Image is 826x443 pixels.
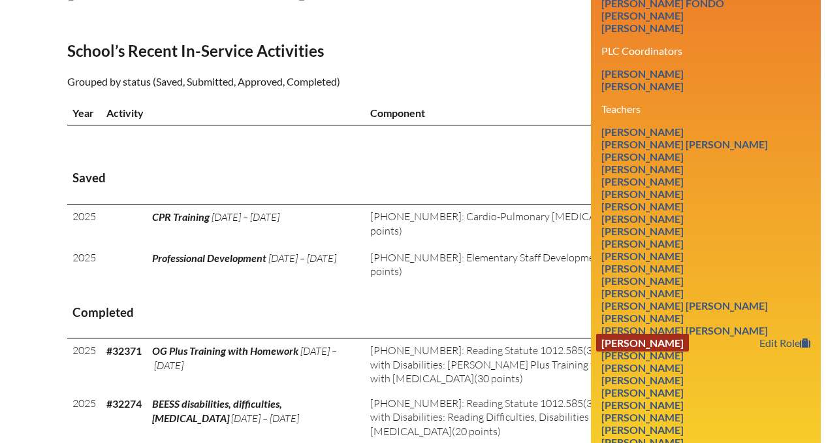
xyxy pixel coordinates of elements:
[596,284,689,302] a: [PERSON_NAME]
[596,371,689,389] a: [PERSON_NAME]
[152,344,337,371] span: [DATE] – [DATE]
[596,297,773,314] a: [PERSON_NAME] [PERSON_NAME]
[101,101,365,125] th: Activity
[596,359,689,376] a: [PERSON_NAME]
[67,41,527,60] h2: School’s Recent In-Service Activities
[596,272,689,289] a: [PERSON_NAME]
[67,246,101,287] td: 2025
[596,7,689,24] a: [PERSON_NAME]
[72,170,754,186] h3: Saved
[596,123,689,140] a: [PERSON_NAME]
[601,44,810,57] h3: PLC Coordinators
[596,19,689,37] a: [PERSON_NAME]
[365,246,658,287] td: (24 points)
[370,344,646,385] span: [PHONE_NUMBER]: Reading Statute 1012.585(3) + Students with Disabilities: [PERSON_NAME] Plus Trai...
[596,197,689,215] a: [PERSON_NAME]
[596,408,689,426] a: [PERSON_NAME]
[67,73,527,90] p: Grouped by status (Saved, Submitted, Approved, Completed)
[596,160,689,178] a: [PERSON_NAME]
[596,247,689,265] a: [PERSON_NAME]
[152,252,266,264] span: Professional Development
[596,334,689,352] a: [PERSON_NAME]
[365,101,658,125] th: Component
[596,135,773,153] a: [PERSON_NAME] [PERSON_NAME]
[596,309,689,327] a: [PERSON_NAME]
[596,346,689,364] a: [PERSON_NAME]
[596,321,773,339] a: [PERSON_NAME] [PERSON_NAME]
[365,338,658,391] td: (30 points)
[596,421,689,438] a: [PERSON_NAME]
[67,338,101,391] td: 2025
[152,210,210,223] span: CPR Training
[596,77,689,95] a: [PERSON_NAME]
[370,210,633,223] span: [PHONE_NUMBER]: Cardio-Pulmonary [MEDICAL_DATA]
[370,251,604,264] span: [PHONE_NUMBER]: Elementary Staff Development
[754,334,816,352] a: Edit Role
[152,397,282,424] span: BEESS disabilities, difficulties, [MEDICAL_DATA]
[596,222,689,240] a: [PERSON_NAME]
[596,235,689,252] a: [PERSON_NAME]
[231,412,299,425] span: [DATE] – [DATE]
[106,344,142,357] b: #32371
[601,103,810,115] h3: Teachers
[370,397,646,438] span: [PHONE_NUMBER]: Reading Statute 1012.585(3) + Students with Disabilities: Reading Difficulties, D...
[596,172,689,190] a: [PERSON_NAME]
[596,259,689,277] a: [PERSON_NAME]
[596,185,689,203] a: [PERSON_NAME]
[596,396,689,414] a: [PERSON_NAME]
[212,210,279,223] span: [DATE] – [DATE]
[596,148,689,165] a: [PERSON_NAME]
[67,101,101,125] th: Year
[152,344,298,357] span: OG Plus Training with Homework
[268,252,336,265] span: [DATE] – [DATE]
[596,384,689,401] a: [PERSON_NAME]
[596,65,689,82] a: [PERSON_NAME]
[596,210,689,227] a: [PERSON_NAME]
[72,304,754,321] h3: Completed
[106,397,142,410] b: #32274
[365,205,658,246] td: (10 points)
[67,205,101,246] td: 2025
